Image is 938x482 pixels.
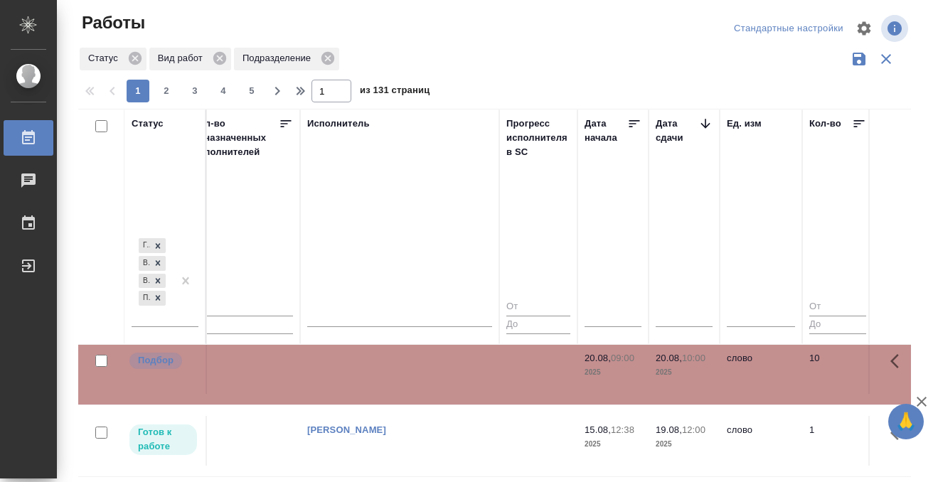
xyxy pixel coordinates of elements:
div: Исполнитель [307,117,370,131]
p: 19.08, [656,424,682,435]
input: От [506,299,570,316]
div: Кол-во неназначенных исполнителей [193,117,279,159]
span: 5 [240,84,263,98]
a: [PERSON_NAME] [307,424,386,435]
div: Подразделение [234,48,339,70]
div: Статус [132,117,164,131]
span: из 131 страниц [360,82,430,102]
td: 0 [186,416,300,466]
span: Настроить таблицу [847,11,881,45]
button: Здесь прячутся важные кнопки [882,344,916,378]
input: От [193,299,293,316]
input: От [809,299,866,316]
div: Готов к работе, В работе, В ожидании, Подбор [137,237,167,255]
td: слово [720,416,802,466]
div: В работе [139,256,150,271]
p: 2025 [656,365,713,380]
span: 4 [212,84,235,98]
td: 1 [802,416,873,466]
span: Работы [78,11,145,34]
input: До [193,316,293,333]
button: 2 [155,80,178,102]
div: Исполнитель может приступить к работе [128,423,198,456]
div: Ед. изм [727,117,762,131]
p: 20.08, [656,353,682,363]
p: Подразделение [243,51,316,65]
span: 🙏 [894,407,918,437]
p: Вид работ [158,51,208,65]
p: 10:00 [682,353,705,363]
td: 0 [186,344,300,394]
td: слово [720,344,802,394]
div: Кол-во [809,117,841,131]
p: 2025 [656,437,713,451]
span: 3 [183,84,206,98]
p: Подбор [138,353,174,368]
span: Посмотреть информацию [881,15,911,42]
div: Дата сдачи [656,117,698,145]
td: 10 [802,344,873,394]
p: 12:00 [682,424,705,435]
button: 🙏 [888,404,924,439]
span: 2 [155,84,178,98]
p: 2025 [585,437,641,451]
button: 5 [240,80,263,102]
p: 09:00 [611,353,634,363]
input: До [506,316,570,333]
div: Статус [80,48,146,70]
div: Готов к работе [139,238,150,253]
p: 20.08, [585,353,611,363]
div: Готов к работе, В работе, В ожидании, Подбор [137,289,167,307]
div: Готов к работе, В работе, В ожидании, Подбор [137,272,167,290]
button: 4 [212,80,235,102]
div: split button [730,18,847,40]
p: Статус [88,51,123,65]
div: Готов к работе, В работе, В ожидании, Подбор [137,255,167,272]
p: 2025 [585,365,641,380]
button: Сохранить фильтры [846,45,873,73]
input: До [809,316,866,333]
p: 15.08, [585,424,611,435]
div: В ожидании [139,274,150,289]
button: Здесь прячутся важные кнопки [882,416,916,450]
div: Прогресс исполнителя в SC [506,117,570,159]
div: Подбор [139,291,150,306]
p: Готов к работе [138,425,188,454]
p: 12:38 [611,424,634,435]
div: Дата начала [585,117,627,145]
div: Вид работ [149,48,231,70]
div: Можно подбирать исполнителей [128,351,198,370]
button: Сбросить фильтры [873,45,900,73]
button: 3 [183,80,206,102]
